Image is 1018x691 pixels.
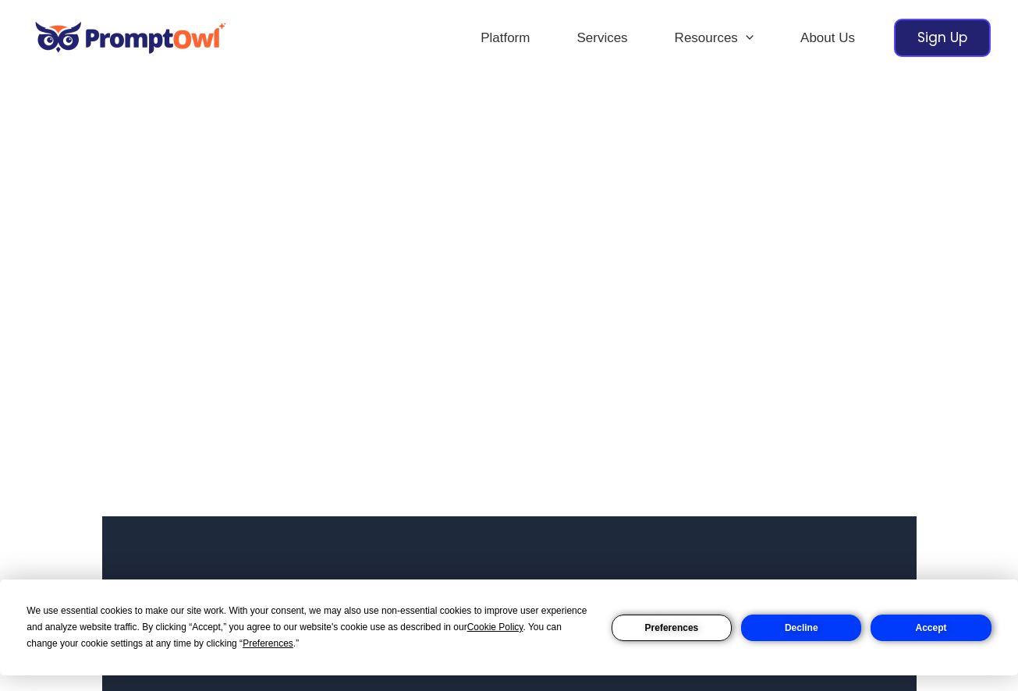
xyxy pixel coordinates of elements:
[467,622,523,633] span: Cookie Policy
[243,638,293,649] span: Preferences
[612,615,732,641] button: Preferences
[457,11,553,66] a: Platform
[457,11,878,66] nav: Site Navigation: Header
[27,11,234,65] img: promptowl.ai logo
[651,11,777,66] a: ResourcesMenu Toggle
[777,11,878,66] a: About Us
[894,19,991,57] a: Sign Up
[738,11,754,66] span: Menu Toggle
[27,603,592,652] div: We use essential cookies to make our site work. With your consent, we may also use non-essential ...
[553,11,651,66] a: Services
[741,615,861,641] button: Decline
[871,615,991,641] button: Accept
